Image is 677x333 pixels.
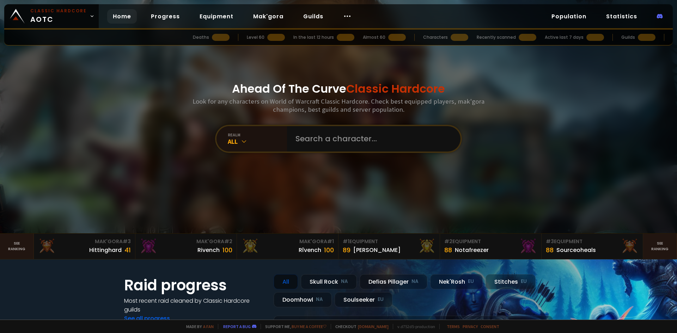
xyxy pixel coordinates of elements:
a: a fan [203,324,214,329]
h1: Ahead Of The Curve [232,80,445,97]
a: Buy me a coffee [292,324,327,329]
div: Stitches [486,274,536,289]
a: Mak'Gora#2Rivench100 [135,234,237,259]
a: Mak'Gora#1Rîvench100 [237,234,338,259]
span: # 3 [123,238,131,245]
div: 88 [444,245,452,255]
div: Level 60 [247,34,264,41]
div: Almost 60 [363,34,385,41]
div: 89 [343,245,350,255]
div: Sourceoheals [556,246,596,254]
div: Recently scanned [477,34,516,41]
a: #3Equipment88Sourceoheals [542,234,643,259]
span: AOTC [30,8,87,25]
div: Mak'Gora [140,238,232,245]
div: Soulseeker [335,292,392,307]
small: EU [521,278,527,285]
div: realm [228,132,287,137]
div: All [274,274,298,289]
small: EU [468,278,474,285]
span: # 3 [546,238,554,245]
small: Classic Hardcore [30,8,87,14]
a: See all progress [124,314,170,322]
h4: Most recent raid cleaned by Classic Hardcore guilds [124,296,265,314]
div: Hittinghard [89,246,122,254]
span: Checkout [331,324,389,329]
div: Active last 7 days [545,34,584,41]
div: Guilds [621,34,635,41]
a: Population [546,9,592,24]
span: # 2 [444,238,452,245]
h3: Look for any characters on World of Warcraft Classic Hardcore. Check best equipped players, mak'g... [190,97,487,113]
a: Mak'gora [248,9,289,24]
span: Made by [182,324,214,329]
a: #2Equipment88Notafreezer [440,234,542,259]
small: EU [378,296,384,303]
div: Rîvench [299,246,321,254]
div: Doomhowl [274,292,332,307]
div: 88 [546,245,554,255]
div: Notafreezer [455,246,489,254]
small: NA [411,278,419,285]
a: Consent [481,324,499,329]
div: Deaths [193,34,209,41]
h1: Raid progress [124,274,265,296]
small: NA [316,296,323,303]
span: # 1 [343,238,349,245]
div: Rivench [197,246,220,254]
a: Home [107,9,137,24]
div: Mak'Gora [241,238,334,245]
a: #1Equipment89[PERSON_NAME] [338,234,440,259]
div: 100 [324,245,334,255]
a: Mak'Gora#3Hittinghard41 [34,234,135,259]
div: Equipment [546,238,639,245]
div: Defias Pillager [360,274,427,289]
input: Search a character... [291,126,452,152]
div: Equipment [343,238,435,245]
span: Support me, [261,324,327,329]
span: Classic Hardcore [346,81,445,97]
div: Equipment [444,238,537,245]
div: Nek'Rosh [430,274,483,289]
div: 100 [222,245,232,255]
a: Report a bug [223,324,251,329]
a: Guilds [298,9,329,24]
a: Equipment [194,9,239,24]
div: Mak'Gora [38,238,131,245]
a: Progress [145,9,185,24]
a: Seeranking [643,234,677,259]
a: Statistics [600,9,643,24]
a: Classic HardcoreAOTC [4,4,99,28]
span: # 1 [327,238,334,245]
div: 41 [124,245,131,255]
div: [PERSON_NAME] [353,246,401,254]
span: v. d752d5 - production [393,324,435,329]
span: # 2 [224,238,232,245]
a: Terms [447,324,460,329]
a: Privacy [463,324,478,329]
div: All [228,137,287,146]
div: In the last 12 hours [293,34,334,41]
small: NA [341,278,348,285]
a: [DOMAIN_NAME] [358,324,389,329]
div: Characters [423,34,448,41]
div: Skull Rock [301,274,357,289]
